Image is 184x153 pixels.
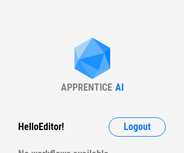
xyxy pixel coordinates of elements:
span: Logout [124,122,151,132]
div: APPRENTICE [61,82,112,93]
button: Logout [109,117,166,137]
div: AI [115,82,124,93]
img: Apprentice AI [68,37,116,82]
div: Hello Editor ! [18,117,64,137]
